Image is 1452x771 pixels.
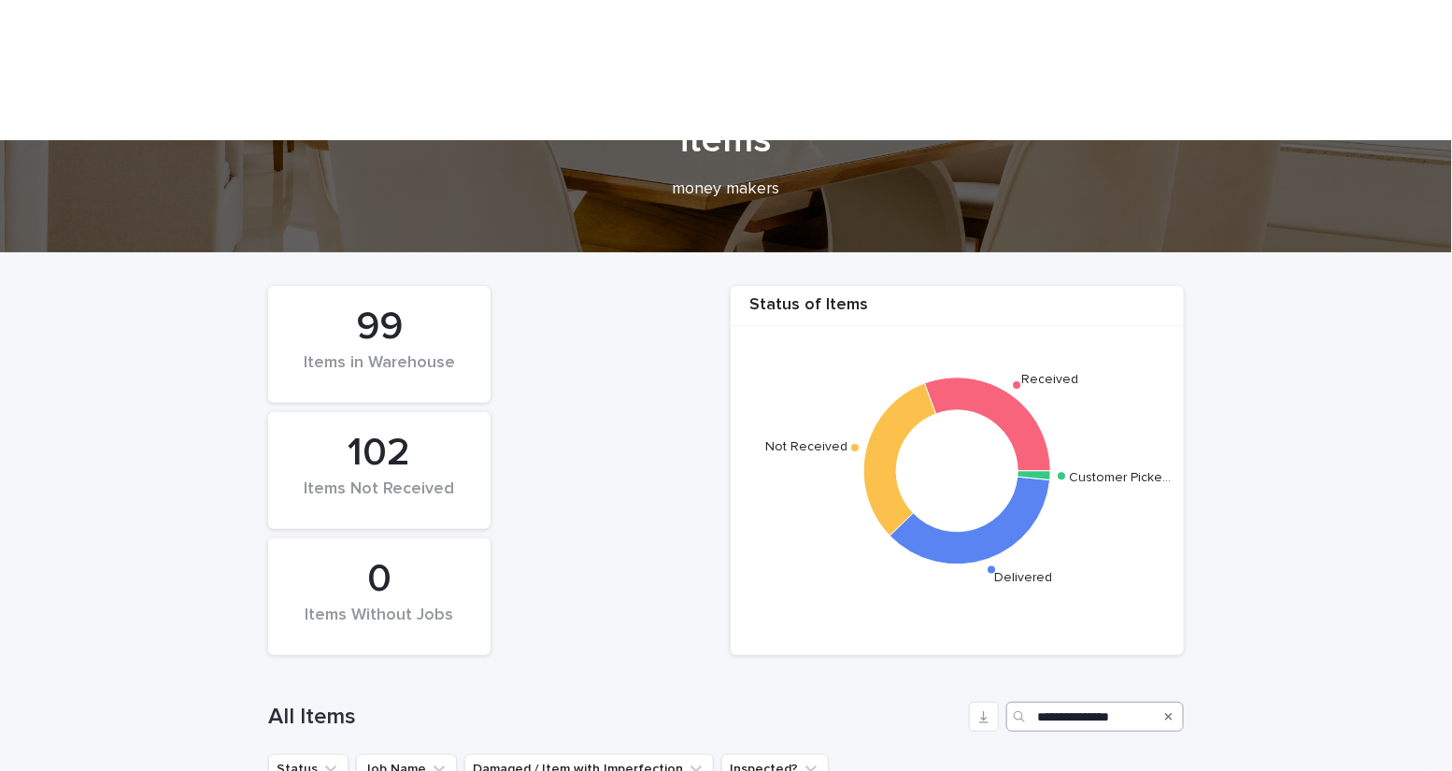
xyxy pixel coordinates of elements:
text: Customer Picke… [1069,470,1171,483]
div: Items Without Jobs [300,606,459,645]
div: Status of Items [731,295,1184,326]
text: Delivered [994,571,1052,584]
text: Received [1021,373,1078,386]
h1: All Items [268,704,961,731]
text: Not Received [765,440,847,453]
h1: items [268,118,1184,163]
div: 102 [300,430,459,477]
p: money makers [352,179,1100,200]
div: Items Not Received [300,479,459,519]
input: Search [1006,702,1184,732]
div: 99 [300,304,459,350]
div: 0 [300,556,459,603]
div: Items in Warehouse [300,353,459,393]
